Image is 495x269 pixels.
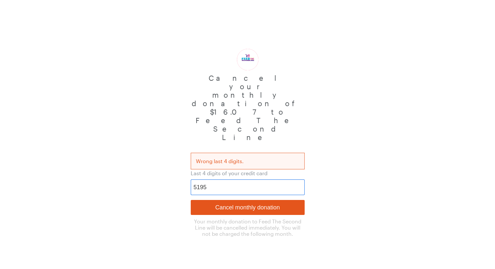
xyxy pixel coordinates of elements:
[191,218,305,237] p: Your monthly donation to Feed The Second Line will be cancelled immediately. You will not be char...
[191,153,305,169] div: Wrong last 4 digits.
[191,74,305,141] p: Cancel your monthly donation of $16.07 to Feed The Second Line
[191,200,305,215] input: Cancel monthly donation
[191,170,305,176] p: Last 4 digits of your credit card
[237,49,258,70] img: Giveforms_Logo_FTSL_%283%29.png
